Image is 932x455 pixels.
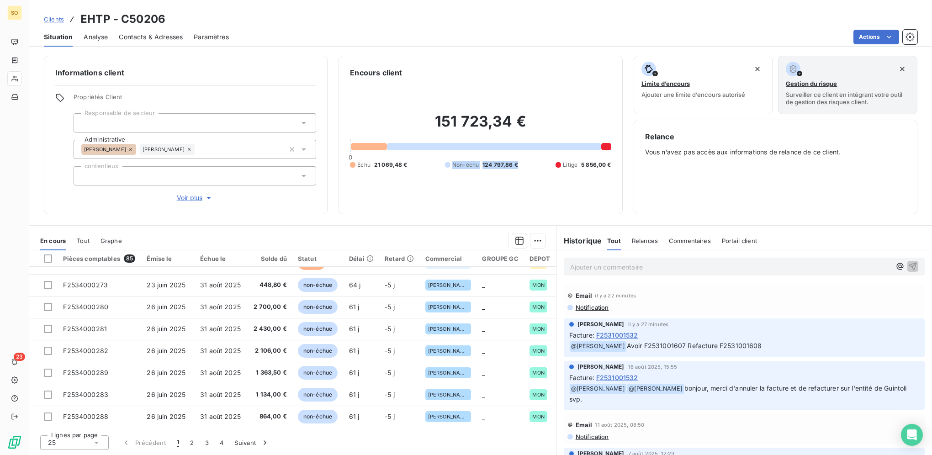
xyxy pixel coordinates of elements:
[7,5,22,20] div: SO
[63,254,136,263] div: Pièces comptables
[200,255,243,262] div: Échue le
[575,304,609,311] span: Notification
[200,281,241,289] span: 31 août 2025
[298,410,338,423] span: non-échue
[200,303,241,311] span: 31 août 2025
[632,237,658,244] span: Relances
[576,421,593,429] span: Email
[200,391,241,398] span: 31 août 2025
[628,322,669,327] span: il y a 27 minutes
[570,384,626,394] span: @ [PERSON_NAME]
[298,255,338,262] div: Statut
[185,433,199,452] button: 2
[385,325,395,333] span: -5 j
[349,281,361,289] span: 64 j
[532,348,544,354] span: MON
[101,237,122,244] span: Graphe
[482,369,485,376] span: _
[350,112,611,140] h2: 151 723,34 €
[428,304,468,310] span: [PERSON_NAME]
[254,412,287,421] span: 864,00 €
[452,161,479,169] span: Non-échu
[786,91,910,106] span: Surveiller ce client en intégrant votre outil de gestion des risques client.
[349,347,360,354] span: 61 j
[200,325,241,333] span: 31 août 2025
[385,281,395,289] span: -5 j
[74,93,316,106] span: Propriétés Client
[349,369,360,376] span: 61 j
[298,388,338,402] span: non-échue
[177,193,213,202] span: Voir plus
[786,80,837,87] span: Gestion du risque
[298,278,338,292] span: non-échue
[147,369,185,376] span: 26 juin 2025
[200,413,241,420] span: 31 août 2025
[385,347,395,354] span: -5 j
[576,292,593,299] span: Email
[298,344,338,358] span: non-échue
[357,161,371,169] span: Échu
[556,235,602,246] h6: Historique
[532,304,544,310] span: MON
[853,30,899,44] button: Actions
[254,368,287,377] span: 1 363,50 €
[63,303,108,311] span: F2534000280
[63,369,108,376] span: F2534000289
[645,131,906,142] h6: Relance
[901,424,923,446] div: Open Intercom Messenger
[77,237,90,244] span: Tout
[569,330,594,340] span: Facture :
[44,32,73,42] span: Situation
[349,325,360,333] span: 61 j
[254,346,287,355] span: 2 106,00 €
[254,280,287,290] span: 448,80 €
[63,391,108,398] span: F2534000283
[634,56,773,114] button: Limite d’encoursAjouter une limite d’encours autorisé
[349,413,360,420] span: 61 j
[428,326,468,332] span: [PERSON_NAME]
[194,32,229,42] span: Paramètres
[143,147,185,152] span: [PERSON_NAME]
[147,255,189,262] div: Émise le
[482,325,485,333] span: _
[147,413,185,420] span: 26 juin 2025
[532,392,544,397] span: MON
[147,391,185,398] span: 26 juin 2025
[119,32,183,42] span: Contacts & Adresses
[482,161,518,169] span: 124 797,86 €
[7,435,22,450] img: Logo LeanPay
[563,161,577,169] span: Litige
[577,363,625,371] span: [PERSON_NAME]
[385,413,395,420] span: -5 j
[14,353,25,361] span: 23
[254,255,287,262] div: Solde dû
[298,300,338,314] span: non-échue
[385,303,395,311] span: -5 j
[254,324,287,333] span: 2 430,00 €
[569,373,594,382] span: Facture :
[147,281,185,289] span: 23 juin 2025
[84,32,108,42] span: Analyse
[428,392,468,397] span: [PERSON_NAME]
[428,348,468,354] span: [PERSON_NAME]
[349,255,374,262] div: Délai
[482,347,485,354] span: _
[374,161,408,169] span: 21 069,48 €
[577,320,625,328] span: [PERSON_NAME]
[147,347,185,354] span: 26 juin 2025
[63,347,108,354] span: F2534000282
[428,282,468,288] span: [PERSON_NAME]
[81,119,89,127] input: Ajouter une valeur
[482,413,485,420] span: _
[669,237,711,244] span: Commentaires
[575,433,609,440] span: Notification
[349,153,352,161] span: 0
[482,255,519,262] div: GROUPE GC
[595,293,636,298] span: il y a 22 minutes
[428,370,468,376] span: [PERSON_NAME]
[641,91,745,98] span: Ajouter une limite d’encours autorisé
[428,414,468,419] span: [PERSON_NAME]
[532,326,544,332] span: MON
[482,303,485,311] span: _
[298,366,338,380] span: non-échue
